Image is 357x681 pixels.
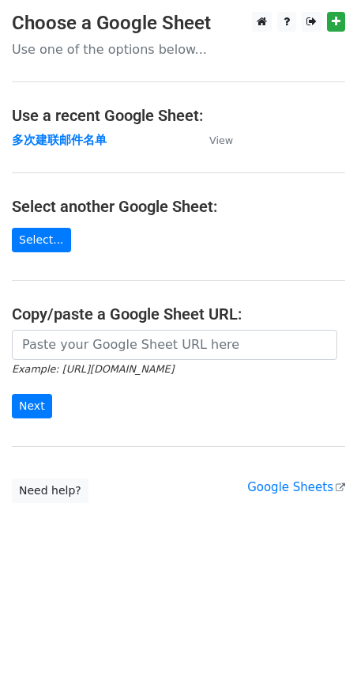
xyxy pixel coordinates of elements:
[12,106,345,125] h4: Use a recent Google Sheet:
[12,197,345,216] h4: Select another Google Sheet:
[209,134,233,146] small: View
[12,12,345,35] h3: Choose a Google Sheet
[12,394,52,418] input: Next
[194,133,233,147] a: View
[12,133,107,147] a: 多次建联邮件名单
[12,363,174,375] small: Example: [URL][DOMAIN_NAME]
[12,330,337,360] input: Paste your Google Sheet URL here
[12,41,345,58] p: Use one of the options below...
[12,305,345,323] h4: Copy/paste a Google Sheet URL:
[247,480,345,494] a: Google Sheets
[12,228,71,252] a: Select...
[12,479,88,503] a: Need help?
